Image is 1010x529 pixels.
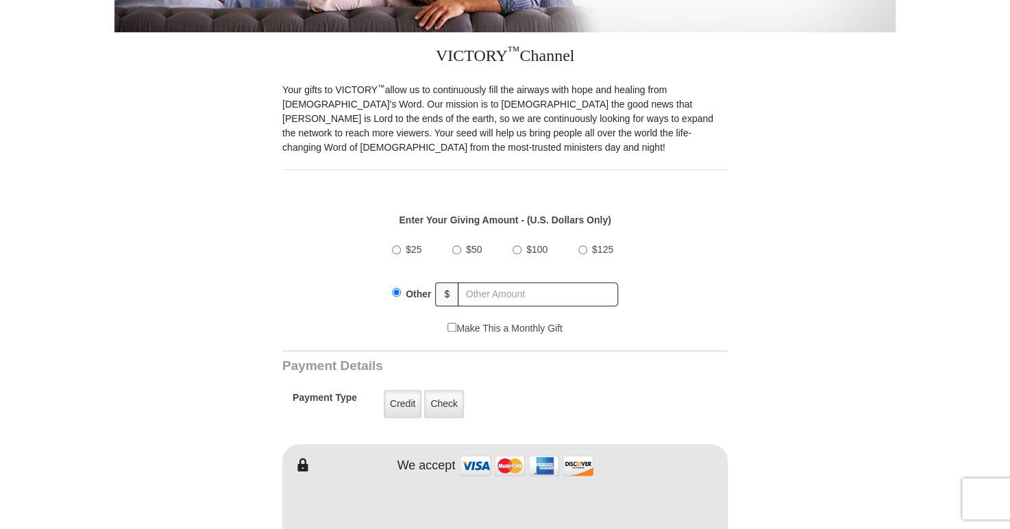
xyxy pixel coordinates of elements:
span: $100 [526,244,547,255]
strong: Enter Your Giving Amount - (U.S. Dollars Only) [399,214,611,225]
h5: Payment Type [293,392,357,410]
span: $ [435,282,458,306]
img: credit cards accepted [458,451,595,480]
span: $125 [592,244,613,255]
span: Other [406,288,431,299]
h3: Payment Details [282,358,632,374]
input: Other Amount [458,282,618,306]
sup: ™ [508,44,520,58]
label: Check [424,390,464,418]
sup: ™ [378,83,385,91]
span: $25 [406,244,421,255]
label: Make This a Monthly Gift [447,321,563,336]
label: Credit [384,390,421,418]
h3: VICTORY Channel [282,32,728,83]
input: Make This a Monthly Gift [447,323,456,332]
p: Your gifts to VICTORY allow us to continuously fill the airways with hope and healing from [DEMOG... [282,83,728,155]
h4: We accept [397,458,456,473]
span: $50 [466,244,482,255]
